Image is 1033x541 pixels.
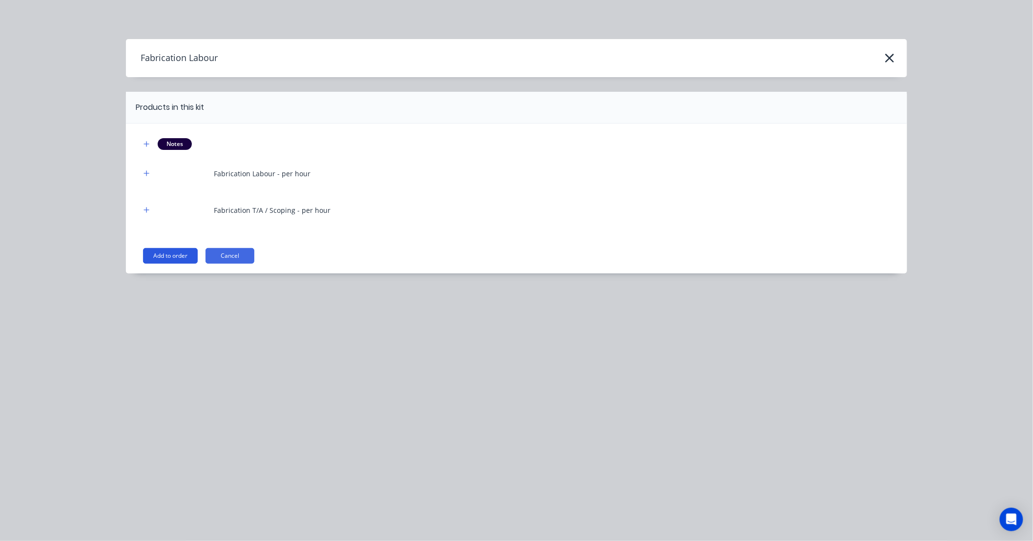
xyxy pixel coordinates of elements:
[158,138,192,150] div: Notes
[126,49,218,67] h4: Fabrication Labour
[143,248,198,264] button: Add to order
[214,205,331,215] div: Fabrication T/A / Scoping - per hour
[214,168,310,179] div: Fabrication Labour - per hour
[1000,508,1023,531] div: Open Intercom Messenger
[136,102,204,113] div: Products in this kit
[206,248,254,264] button: Cancel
